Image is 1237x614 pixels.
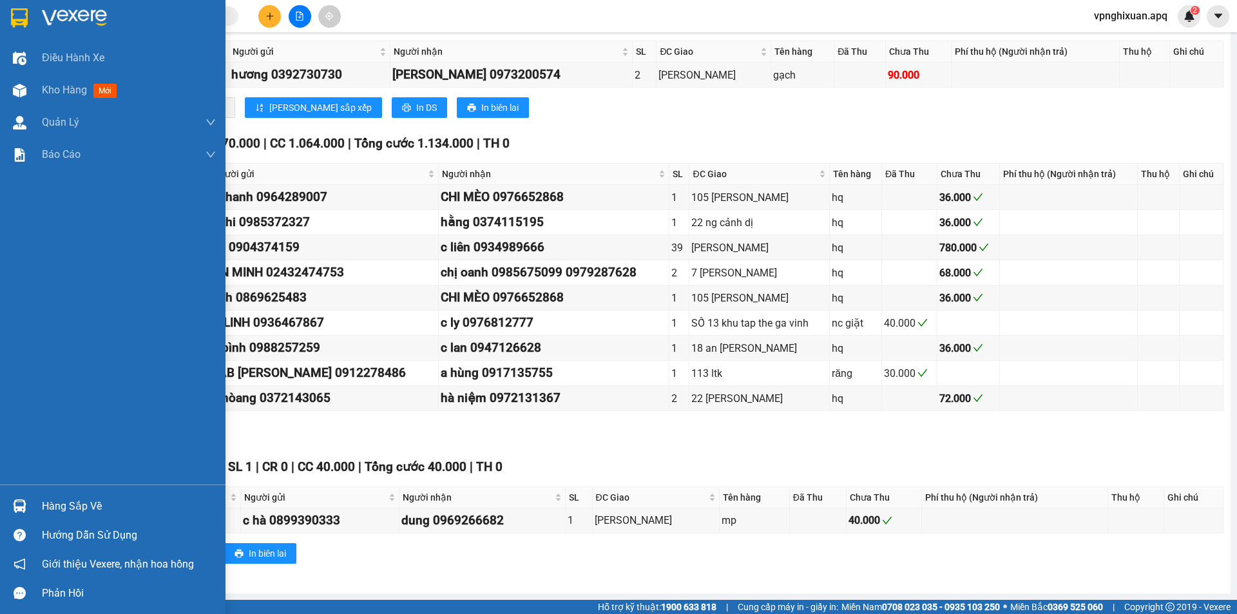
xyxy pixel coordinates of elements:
img: warehouse-icon [13,52,26,65]
th: Ghi chú [1164,487,1223,508]
span: CC 40.000 [298,459,355,474]
span: Hỗ trợ kỹ thuật: [598,600,716,614]
div: hq [832,189,879,206]
div: LAB [PERSON_NAME] 0912278486 [212,363,436,383]
div: a bình 0988257259 [212,338,436,358]
th: Chưa Thu [937,164,1000,185]
div: mp [722,512,787,528]
strong: 0708 023 035 - 0935 103 250 [882,602,1000,612]
div: Hướng dẫn sử dụng [42,526,216,545]
div: 1 [671,315,687,331]
div: chị oanh 0985675099 0979287628 [441,263,667,282]
div: 40.000 [849,512,919,528]
button: aim [318,5,341,28]
span: ĐC Giao [693,167,816,181]
div: [PERSON_NAME] [691,240,827,256]
strong: 0369 525 060 [1048,602,1103,612]
span: Tổng cước 1.134.000 [354,136,474,151]
span: Người nhận [394,44,618,59]
div: hq [832,215,879,231]
span: CC 1.064.000 [270,136,345,151]
div: 1 [671,215,687,231]
span: down [206,149,216,160]
div: a hùng 0917135755 [441,363,667,383]
span: | [726,600,728,614]
th: SL [633,41,657,62]
span: check [917,368,928,378]
span: ĐC Giao [596,490,706,504]
span: TH 0 [483,136,510,151]
span: message [14,587,26,599]
span: printer [467,103,476,113]
span: 2 [1193,6,1197,15]
div: 1 [671,365,687,381]
span: SL 1 [228,459,253,474]
div: CHI MÈO 0976652868 [441,288,667,307]
span: | [1113,600,1115,614]
span: Quản Lý [42,114,79,130]
span: CR 0 [262,459,288,474]
img: solution-icon [13,148,26,162]
div: 36.000 [939,215,997,231]
span: plus [265,12,274,21]
div: kh 0904374159 [212,238,436,257]
div: nc giặt [832,315,879,331]
div: 105 [PERSON_NAME] [691,290,827,306]
span: check [973,343,983,353]
div: 72.000 [939,390,997,407]
button: caret-down [1207,5,1229,28]
th: Chưa Thu [886,41,952,62]
span: Giới thiệu Vexere, nhận hoa hồng [42,556,194,572]
span: TH 0 [476,459,503,474]
span: check [973,267,983,278]
span: Điều hành xe [42,50,104,66]
div: hq [832,290,879,306]
div: A LINH 0936467867 [212,313,436,332]
span: aim [325,12,334,21]
div: 36.000 [939,189,997,206]
img: warehouse-icon [13,499,26,513]
div: 7 [PERSON_NAME] [691,265,827,281]
div: 22 ng cảnh dị [691,215,827,231]
div: hằng 0374115195 [441,213,667,232]
div: 1 [568,512,590,528]
span: ⚪️ [1003,604,1007,609]
div: 1 [671,340,687,356]
span: Kho hàng [42,84,87,96]
button: printerIn DS [392,97,447,118]
span: printer [235,549,244,559]
span: Cung cấp máy in - giấy in: [738,600,838,614]
th: Tên hàng [720,487,790,508]
th: Ghi chú [1170,41,1223,62]
div: c lan 0947126628 [441,338,667,358]
span: Tổng cước 40.000 [365,459,466,474]
div: 1 [671,290,687,306]
strong: 1900 633 818 [661,602,716,612]
div: 105 [PERSON_NAME] [691,189,827,206]
div: hq [832,340,879,356]
button: printerIn biên lai [457,97,529,118]
img: logo-vxr [11,8,28,28]
div: 39 [671,240,687,256]
div: [PERSON_NAME] [658,67,769,83]
span: sort-ascending [255,103,264,113]
span: | [348,136,351,151]
div: 68.000 [939,265,997,281]
th: Ghi chú [1180,164,1223,185]
img: icon-new-feature [1184,10,1195,22]
span: Người nhận [403,490,552,504]
span: CR 70.000 [203,136,260,151]
span: Báo cáo [42,146,81,162]
div: hq [832,265,879,281]
div: 22 [PERSON_NAME] [691,390,827,407]
span: Người gửi [213,167,425,181]
th: Chưa Thu [847,487,922,508]
th: Đã Thu [882,164,937,185]
div: dung 0969266682 [401,511,563,530]
th: SL [669,164,689,185]
span: printer [402,103,411,113]
div: [PERSON_NAME] 0973200574 [392,65,629,84]
span: | [256,459,259,474]
sup: 2 [1191,6,1200,15]
th: Phí thu hộ (Người nhận trả) [952,41,1119,62]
